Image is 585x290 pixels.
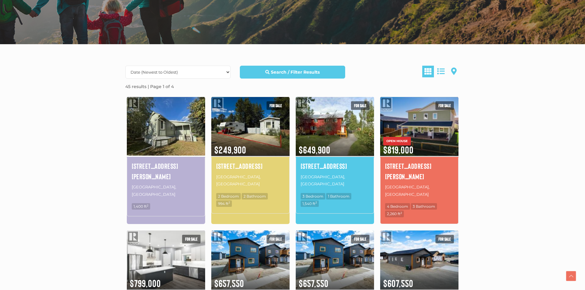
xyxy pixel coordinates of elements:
[351,101,369,110] span: For sale
[296,136,374,156] span: $649,900
[435,235,454,243] span: For sale
[326,193,351,199] span: 1 Bathroom
[211,269,290,290] span: $657,550
[301,193,325,199] span: 3 Bedroom
[385,161,454,181] a: [STREET_ADDRESS][PERSON_NAME]
[182,235,201,243] span: For sale
[301,161,369,171] a: [STREET_ADDRESS]
[132,161,200,181] a: [STREET_ADDRESS][PERSON_NAME]
[132,203,150,210] span: 1,400 ft
[400,211,402,215] sup: 2
[411,203,437,210] span: 3 Bathroom
[242,193,268,199] span: 2 Bathroom
[383,137,411,145] span: OPEN HOUSE
[351,235,369,243] span: For sale
[211,96,290,157] img: 203-986 RANGE ROAD, Whitehorse, Yukon
[125,84,174,89] strong: 45 results | Page 1 of 4
[385,183,454,199] p: [GEOGRAPHIC_DATA], [GEOGRAPHIC_DATA]
[127,269,205,290] span: $799,000
[301,200,319,207] span: 1,540 ft
[380,96,458,157] img: 208 LUELLA LANE, Whitehorse, Yukon
[435,101,454,110] span: For sale
[228,201,230,204] sup: 2
[211,136,290,156] span: $249,900
[216,193,241,199] span: 2 Bedroom
[216,161,285,171] a: [STREET_ADDRESS]
[296,269,374,290] span: $657,550
[301,173,369,188] p: [GEOGRAPHIC_DATA], [GEOGRAPHIC_DATA]
[380,136,458,156] span: $819,000
[216,200,232,207] span: 994 ft
[216,173,285,188] p: [GEOGRAPHIC_DATA], [GEOGRAPHIC_DATA]
[380,269,458,290] span: $607,550
[147,204,148,207] sup: 2
[271,69,320,75] strong: Search / Filter Results
[127,96,205,157] img: 516 CRAIG STREET, Dawson City, Yukon
[267,101,285,110] span: For sale
[296,96,374,157] img: 50 DIEPPE DRIVE, Whitehorse, Yukon
[132,183,200,199] p: [GEOGRAPHIC_DATA], [GEOGRAPHIC_DATA]
[385,211,404,217] span: 2,260 ft
[240,66,345,79] a: Search / Filter Results
[385,203,410,210] span: 4 Bedroom
[267,235,285,243] span: For sale
[315,201,317,204] sup: 2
